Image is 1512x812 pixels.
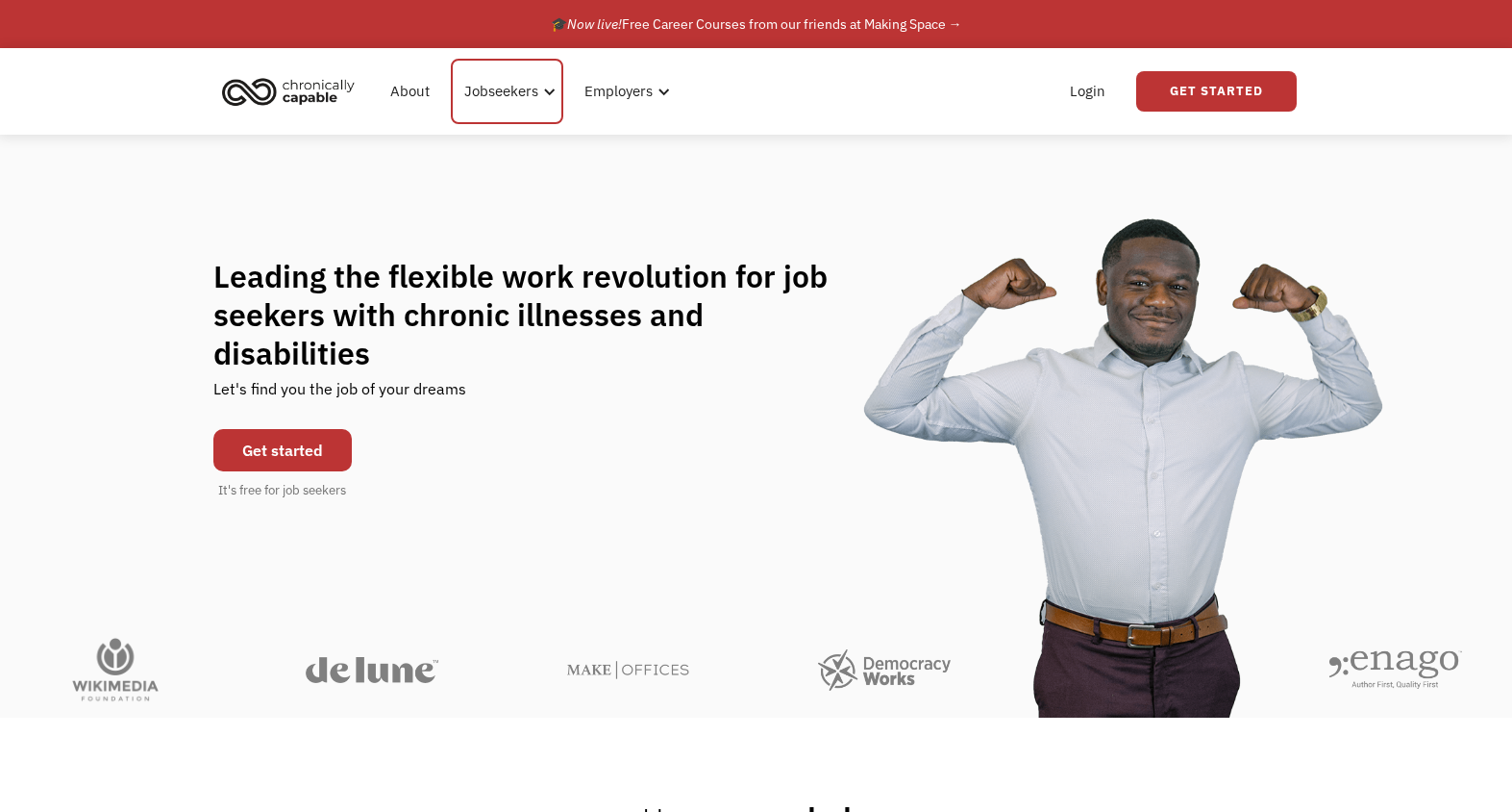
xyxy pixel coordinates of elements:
div: Let's find you the job of your dreams [213,372,466,419]
img: Chronically Capable logo [216,70,360,113]
div: Employers [573,61,676,122]
a: home [216,70,369,113]
em: Now live! [567,15,622,33]
div: It's free for job seekers [218,481,346,500]
div: 🎓 Free Career Courses from our friends at Making Space → [551,13,962,36]
div: Employers [584,80,653,103]
h1: Leading the flexible work revolution for job seekers with chronic illnesses and disabilities [213,257,865,372]
a: Get Started [1136,71,1297,112]
div: Jobseekers [451,59,563,124]
div: Jobseekers [464,80,538,103]
a: About [379,61,441,122]
a: Get started [213,429,352,471]
a: Login [1058,61,1117,122]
